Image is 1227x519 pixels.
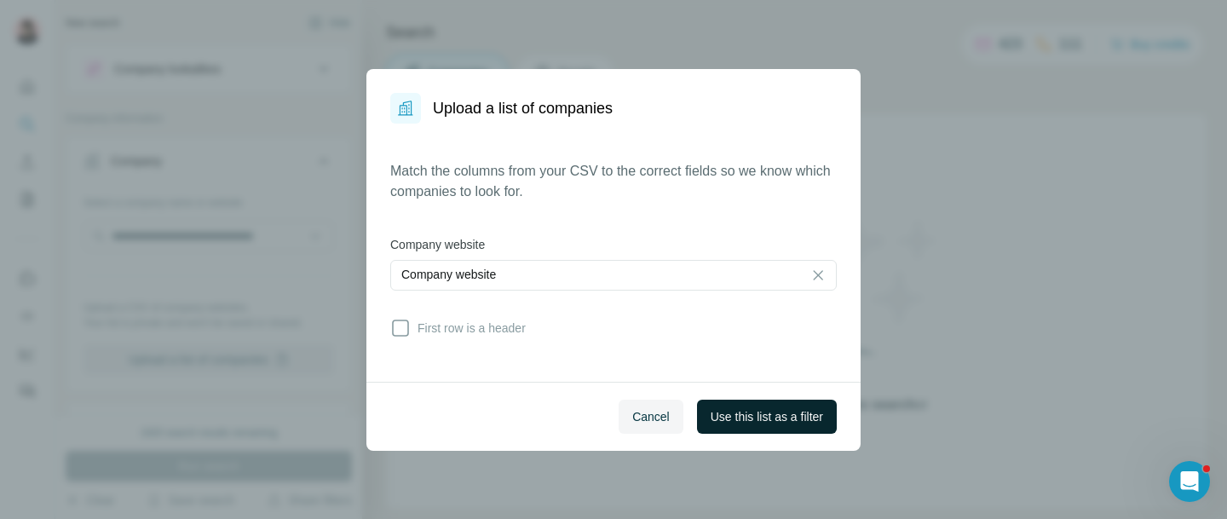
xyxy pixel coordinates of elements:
[619,400,683,434] button: Cancel
[411,320,526,337] span: First row is a header
[433,96,613,120] h1: Upload a list of companies
[711,408,823,425] span: Use this list as a filter
[697,400,837,434] button: Use this list as a filter
[390,236,837,253] label: Company website
[1169,461,1210,502] iframe: Intercom live chat
[632,408,670,425] span: Cancel
[390,161,837,202] p: Match the columns from your CSV to the correct fields so we know which companies to look for.
[401,266,496,283] p: Company website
